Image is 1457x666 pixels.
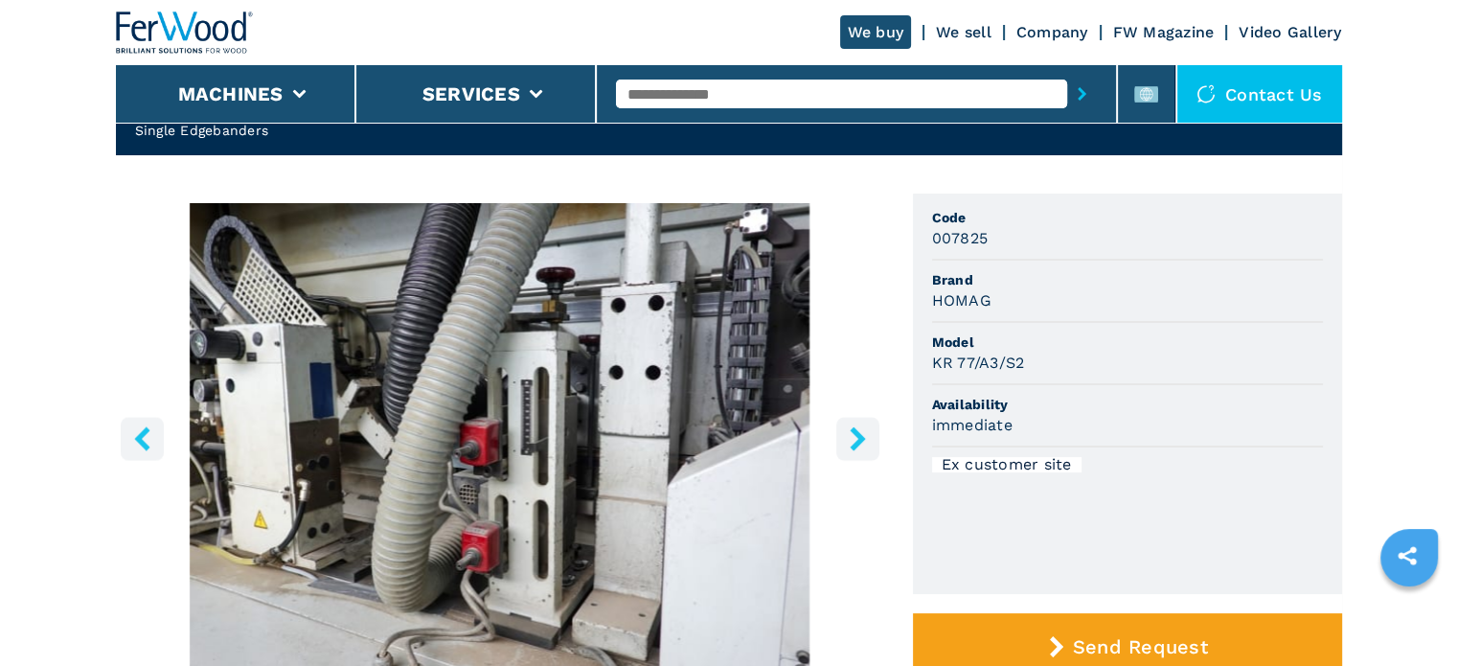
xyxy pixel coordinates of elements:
span: Brand [932,270,1323,289]
span: Code [932,208,1323,227]
span: Send Request [1073,635,1208,658]
h3: HOMAG [932,289,991,311]
button: Machines [178,82,284,105]
a: Video Gallery [1239,23,1341,41]
div: Ex customer site [932,457,1081,472]
img: Contact us [1196,84,1216,103]
iframe: Chat [1376,580,1443,652]
a: We buy [840,15,912,49]
img: Ferwood [116,11,254,54]
a: Company [1016,23,1088,41]
h2: Single Edgebanders [135,121,407,140]
div: Contact us [1177,65,1342,123]
span: Model [932,333,1323,352]
button: left-button [121,417,164,460]
button: submit-button [1067,72,1097,116]
a: sharethis [1383,532,1431,580]
h3: immediate [932,414,1013,436]
a: We sell [936,23,991,41]
button: Services [422,82,520,105]
button: right-button [836,417,879,460]
h3: 007825 [932,227,989,249]
a: FW Magazine [1113,23,1215,41]
h3: KR 77/A3/S2 [932,352,1025,374]
span: Availability [932,395,1323,414]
